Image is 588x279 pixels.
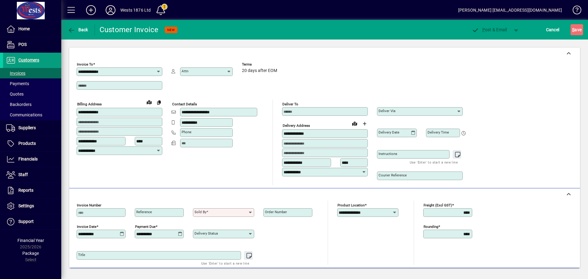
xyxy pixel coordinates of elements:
[379,109,395,113] mat-label: Deliver via
[469,24,510,35] button: Post & Email
[571,24,583,35] button: Save
[3,136,61,151] a: Products
[136,210,152,214] mat-label: Reference
[194,210,206,214] mat-label: Sold by
[101,5,120,16] button: Profile
[482,27,485,32] span: P
[424,203,452,207] mat-label: Freight (excl GST)
[120,5,151,15] div: Wests 1876 Ltd
[77,62,93,66] mat-label: Invoice To
[3,120,61,136] a: Suppliers
[545,24,561,35] button: Cancel
[337,203,365,207] mat-label: Product location
[18,58,39,62] span: Customers
[18,141,36,146] span: Products
[18,188,33,193] span: Reports
[135,224,156,229] mat-label: Payment due
[428,130,449,134] mat-label: Delivery time
[6,102,32,107] span: Backorders
[81,5,101,16] button: Add
[100,25,159,35] div: Customer Invoice
[22,251,39,256] span: Package
[6,92,24,96] span: Quotes
[6,112,42,117] span: Communications
[77,203,101,207] mat-label: Invoice number
[379,130,399,134] mat-label: Delivery date
[167,28,175,32] span: NEW
[18,42,27,47] span: POS
[379,152,397,156] mat-label: Instructions
[154,97,164,107] button: Copy to Delivery address
[458,5,562,15] div: [PERSON_NAME] [EMAIL_ADDRESS][DOMAIN_NAME]
[3,214,61,229] a: Support
[410,159,458,166] mat-hint: Use 'Enter' to start a new line
[3,198,61,214] a: Settings
[78,253,85,257] mat-label: Title
[424,224,438,229] mat-label: Rounding
[265,210,287,214] mat-label: Order number
[3,89,61,99] a: Quotes
[17,238,44,243] span: Financial Year
[61,24,95,35] app-page-header-button: Back
[18,26,30,31] span: Home
[379,173,407,177] mat-label: Courier Reference
[66,24,90,35] button: Back
[360,119,369,129] button: Choose address
[3,110,61,120] a: Communications
[182,69,188,73] mat-label: Attn
[350,119,360,128] a: View on map
[568,1,580,21] a: Knowledge Base
[18,219,34,224] span: Support
[3,167,61,183] a: Staff
[3,183,61,198] a: Reports
[3,37,61,52] a: POS
[3,152,61,167] a: Financials
[194,231,218,236] mat-label: Delivery status
[18,172,28,177] span: Staff
[182,130,191,134] mat-label: Phone
[201,260,249,267] mat-hint: Use 'Enter' to start a new line
[3,78,61,89] a: Payments
[18,203,34,208] span: Settings
[242,68,277,73] span: 20 days after EOM
[6,71,25,76] span: Invoices
[546,25,560,35] span: Cancel
[572,25,582,35] span: ave
[472,27,507,32] span: ost & Email
[18,125,36,130] span: Suppliers
[144,97,154,107] a: View on map
[3,99,61,110] a: Backorders
[282,102,298,106] mat-label: Deliver To
[68,27,88,32] span: Back
[242,62,279,66] span: Terms
[572,27,575,32] span: S
[3,21,61,37] a: Home
[3,68,61,78] a: Invoices
[77,224,96,229] mat-label: Invoice date
[18,156,38,161] span: Financials
[6,81,29,86] span: Payments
